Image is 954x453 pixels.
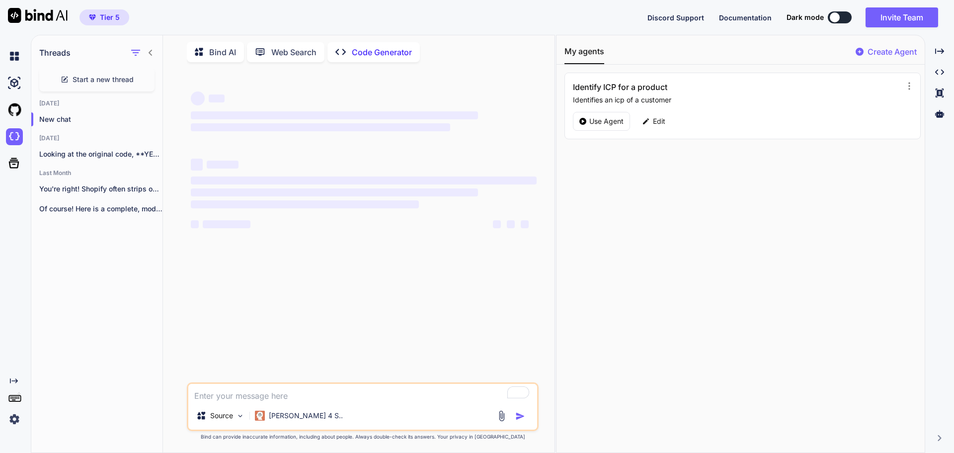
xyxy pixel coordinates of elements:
span: ‌ [191,159,203,171]
span: ‌ [191,91,205,105]
button: premiumTier 5 [79,9,129,25]
img: attachment [496,410,507,422]
p: [PERSON_NAME] 4 S.. [269,411,343,421]
img: chat [6,48,23,65]
button: Invite Team [866,7,938,27]
img: icon [515,411,525,421]
span: ‌ [191,220,199,228]
span: Start a new thread [73,75,134,85]
button: Documentation [719,12,772,23]
img: settings [6,411,23,428]
span: ‌ [207,161,238,169]
img: darkCloudIdeIcon [6,128,23,145]
button: My agents [564,45,604,64]
img: Bind AI [8,8,68,23]
p: Create Agent [868,46,917,58]
h1: Threads [39,47,71,59]
span: ‌ [191,188,477,196]
p: Bind can provide inaccurate information, including about people. Always double-check its answers.... [187,433,539,441]
p: Use Agent [589,116,624,126]
h2: [DATE] [31,134,162,142]
span: ‌ [209,94,225,102]
button: Discord Support [647,12,704,23]
span: ‌ [191,177,537,184]
img: ai-studio [6,75,23,91]
p: Edit [653,116,665,126]
h2: Last Month [31,169,162,177]
span: ‌ [191,123,450,131]
p: Web Search [271,46,317,58]
span: Discord Support [647,13,704,22]
p: Source [210,411,233,421]
img: Pick Models [236,412,244,420]
span: Tier 5 [100,12,120,22]
span: Dark mode [787,12,824,22]
img: Claude 4 Sonnet [255,411,265,421]
span: ‌ [521,220,529,228]
p: You're right! Shopify often strips out `<style>`... [39,184,162,194]
h2: [DATE] [31,99,162,107]
h3: Identify ICP for a product [573,81,800,93]
p: Bind AI [209,46,236,58]
span: ‌ [203,220,250,228]
span: Documentation [719,13,772,22]
span: ‌ [493,220,501,228]
span: ‌ [191,111,477,119]
p: Code Generator [352,46,412,58]
p: Looking at the original code, **YES, thi... [39,149,162,159]
span: ‌ [507,220,515,228]
p: New chat [39,114,162,124]
p: Of course! Here is a complete, modern,... [39,204,162,214]
textarea: To enrich screen reader interactions, please activate Accessibility in Grammarly extension settings [188,384,537,402]
img: premium [89,14,96,20]
p: Identifies an icp of a customer [573,95,897,105]
span: ‌ [191,200,419,208]
img: githubLight [6,101,23,118]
